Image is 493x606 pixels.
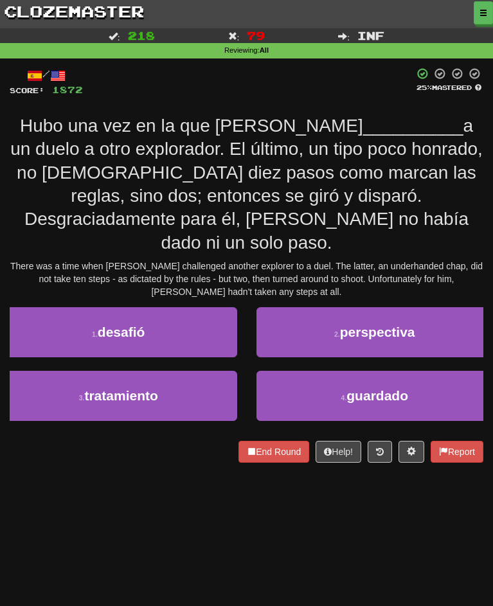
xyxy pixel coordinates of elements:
span: perspectiva [340,325,415,339]
span: guardado [346,388,408,403]
span: 25 % [417,84,432,91]
span: a un duelo a otro explorador. El último, un tipo poco honrado, no [DEMOGRAPHIC_DATA] diez pasos c... [10,116,483,253]
span: Inf [357,29,384,42]
strong: All [260,46,269,54]
span: : [338,31,350,40]
small: 1 . [92,330,98,338]
span: 1872 [52,84,83,95]
div: / [10,67,83,84]
span: : [109,31,120,40]
div: Mastered [414,83,483,92]
span: tratamiento [84,388,157,403]
span: : [228,31,240,40]
button: End Round [238,441,309,463]
div: There was a time when [PERSON_NAME] challenged another explorer to a duel. The latter, an underha... [10,260,483,298]
span: Hubo una vez en la que [PERSON_NAME] [20,116,363,136]
span: 79 [247,29,265,42]
span: desafió [98,325,145,339]
small: 3 . [79,394,85,402]
button: Help! [316,441,361,463]
button: Report [431,441,483,463]
span: Score: [10,86,44,94]
button: Round history (alt+y) [368,441,392,463]
span: 218 [128,29,155,42]
small: 4 . [341,394,347,402]
small: 2 . [334,330,340,338]
span: __________ [363,116,463,136]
